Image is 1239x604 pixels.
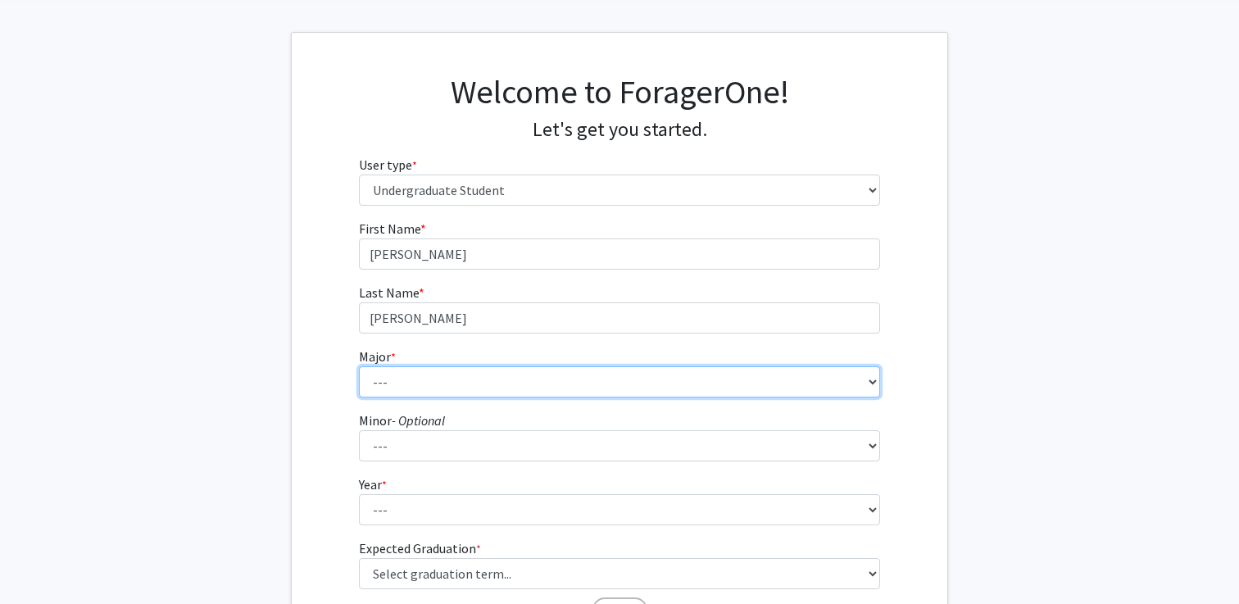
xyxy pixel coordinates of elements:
[359,411,445,430] label: Minor
[392,412,445,429] i: - Optional
[359,118,881,142] h4: Let's get you started.
[359,538,481,558] label: Expected Graduation
[359,284,419,301] span: Last Name
[12,530,70,592] iframe: Chat
[359,475,387,494] label: Year
[359,347,396,366] label: Major
[359,155,417,175] label: User type
[359,72,881,111] h1: Welcome to ForagerOne!
[359,220,420,237] span: First Name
